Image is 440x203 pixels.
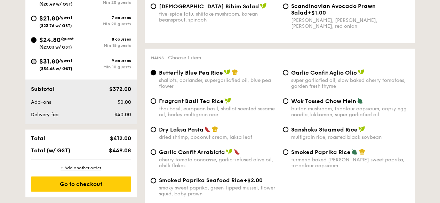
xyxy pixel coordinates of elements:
[358,126,365,132] img: icon-vegan.f8ff3823.svg
[81,58,131,63] div: 9 courses
[291,69,357,76] span: Garlic Confit Aglio Olio
[59,58,72,63] span: /guest
[110,135,131,142] span: $412.00
[151,178,156,183] input: Smoked Paprika Seafood Rice+$2.00smoky sweet paprika, green-lipped mussel, flower squid, baby prawn
[283,127,288,132] input: Sanshoku Steamed Ricemultigrain rice, roasted black soybean
[232,69,238,75] img: icon-chef-hat.a58ddaea.svg
[260,3,267,9] img: icon-vegan.f8ff3823.svg
[283,3,288,9] input: Scandinavian Avocado Prawn Salad+$1.00[PERSON_NAME], [PERSON_NAME], [PERSON_NAME], red onion
[109,147,131,154] span: $449.08
[351,149,358,155] img: icon-vegetarian.fe4039eb.svg
[224,69,231,75] img: icon-vegan.f8ff3823.svg
[159,3,259,10] span: [DEMOGRAPHIC_DATA] Bibim Salad
[117,99,131,105] span: $0.00
[291,106,409,118] div: button mushroom, tricolour capsicum, cripsy egg noodle, kikkoman, super garlicfied oil
[283,70,288,75] input: Garlic Confit Aglio Oliosuper garlicfied oil, slow baked cherry tomatoes, garden fresh thyme
[358,69,365,75] img: icon-vegan.f8ff3823.svg
[204,126,210,132] img: icon-spicy.37a8142b.svg
[151,3,156,9] input: [DEMOGRAPHIC_DATA] Bibim Saladfive-spice tofu, shiitake mushroom, korean beansprout, spinach
[159,149,225,155] span: Garlic Confit Arrabiata
[283,98,288,104] input: Wok Tossed Chow Meinbutton mushroom, tricolour capsicum, cripsy egg noodle, kikkoman, super garli...
[159,185,277,197] div: smoky sweet paprika, green-lipped mussel, flower squid, baby prawn
[31,176,131,192] div: Go to checkout
[31,16,37,21] input: $21.80/guest($23.76 w/ GST)7 coursesMin 20 guests
[224,98,231,104] img: icon-vegan.f8ff3823.svg
[61,36,74,41] span: /guest
[291,149,351,155] span: Smoked Paprika Rice
[291,3,376,16] span: Scandinavian Avocado Prawn Salad
[243,177,263,184] span: +$2.00
[212,126,218,132] img: icon-chef-hat.a58ddaea.svg
[159,134,277,140] div: dried shrimp, coconut cream, laksa leaf
[357,98,363,104] img: icon-vegetarian.fe4039eb.svg
[307,9,326,16] span: +$1.00
[39,23,72,28] span: ($23.76 w/ GST)
[114,112,131,118] span: $40.00
[81,65,131,69] div: Min 10 guests
[31,165,131,171] div: + Add another order
[151,98,156,104] input: Fragrant Basil Tea Ricethai basil, european basil, shallot scented sesame oil, barley multigrain ...
[39,66,72,71] span: ($34.66 w/ GST)
[81,37,131,42] div: 8 courses
[81,22,131,26] div: Min 20 guests
[39,45,72,50] span: ($27.03 w/ GST)
[234,149,240,155] img: icon-spicy.37a8142b.svg
[291,157,409,169] div: turmeric baked [PERSON_NAME] sweet paprika, tri-colour capsicum
[159,11,277,23] div: five-spice tofu, shiitake mushroom, korean beansprout, spinach
[31,86,55,92] span: Subtotal
[109,86,131,92] span: $372.00
[159,126,203,133] span: Dry Laksa Pasta
[39,58,59,65] span: $31.80
[31,112,58,118] span: Delivery fee
[39,36,61,44] span: $24.80
[81,15,131,20] div: 7 courses
[291,134,409,140] div: multigrain rice, roasted black soybean
[31,59,37,64] input: $31.80/guest($34.66 w/ GST)9 coursesMin 10 guests
[168,55,201,61] span: Choose 1 item
[151,127,156,132] input: Dry Laksa Pastadried shrimp, coconut cream, laksa leaf
[159,177,243,184] span: Smoked Paprika Seafood Rice
[31,147,70,154] span: Total (w/ GST)
[283,149,288,155] input: Smoked Paprika Riceturmeric baked [PERSON_NAME] sweet paprika, tri-colour capsicum
[39,2,73,7] span: ($20.49 w/ GST)
[31,135,45,142] span: Total
[159,157,277,169] div: cherry tomato concasse, garlic-infused olive oil, chilli flakes
[159,69,223,76] span: Butterfly Blue Pea Rice
[151,149,156,155] input: Garlic Confit Arrabiatacherry tomato concasse, garlic-infused olive oil, chilli flakes
[291,17,409,29] div: [PERSON_NAME], [PERSON_NAME], [PERSON_NAME], red onion
[151,70,156,75] input: Butterfly Blue Pea Riceshallots, coriander, supergarlicfied oil, blue pea flower
[359,149,365,155] img: icon-chef-hat.a58ddaea.svg
[31,99,51,105] span: Add-ons
[81,43,131,48] div: Min 15 guests
[31,37,37,43] input: $24.80/guest($27.03 w/ GST)8 coursesMin 15 guests
[159,106,277,118] div: thai basil, european basil, shallot scented sesame oil, barley multigrain rice
[59,15,72,20] span: /guest
[159,98,224,104] span: Fragrant Basil Tea Rice
[39,15,59,22] span: $21.80
[291,126,358,133] span: Sanshoku Steamed Rice
[291,98,356,104] span: Wok Tossed Chow Mein
[159,77,277,89] div: shallots, coriander, supergarlicfied oil, blue pea flower
[291,77,409,89] div: super garlicfied oil, slow baked cherry tomatoes, garden fresh thyme
[226,149,233,155] img: icon-vegan.f8ff3823.svg
[151,56,164,60] span: Mains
